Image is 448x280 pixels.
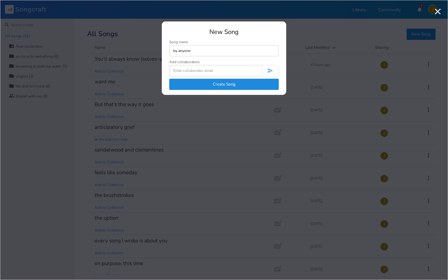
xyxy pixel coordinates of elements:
input: Enter song name [169,45,279,56]
div: Song name [169,40,279,44]
div: New Song [169,29,279,35]
div: Add collaborators [169,60,200,64]
button: Create Song [169,79,279,90]
input: Enter collaborator email [169,65,262,76]
button: Invite [262,65,279,76]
